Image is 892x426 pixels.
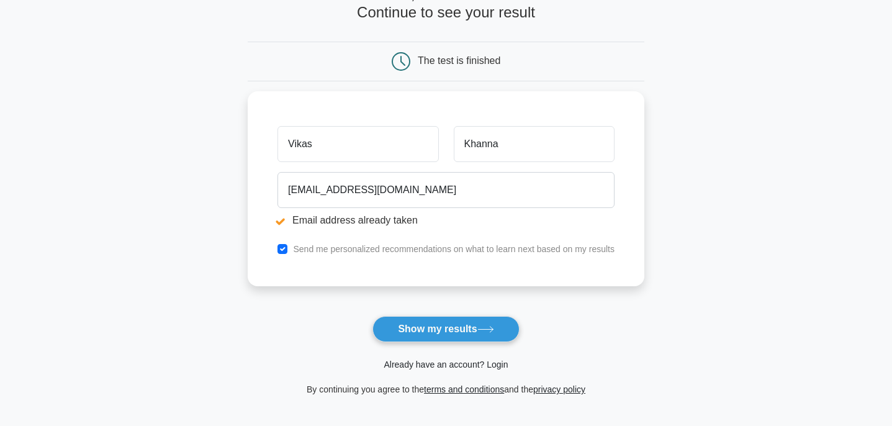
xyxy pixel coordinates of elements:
button: Show my results [372,316,519,342]
label: Send me personalized recommendations on what to learn next based on my results [293,244,615,254]
div: By continuing you agree to the and the [240,382,652,397]
a: terms and conditions [424,384,504,394]
input: Email [277,172,615,208]
div: The test is finished [418,55,500,66]
a: privacy policy [533,384,585,394]
li: Email address already taken [277,213,615,228]
input: Last name [454,126,615,162]
input: First name [277,126,438,162]
a: Already have an account? Login [384,360,508,369]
